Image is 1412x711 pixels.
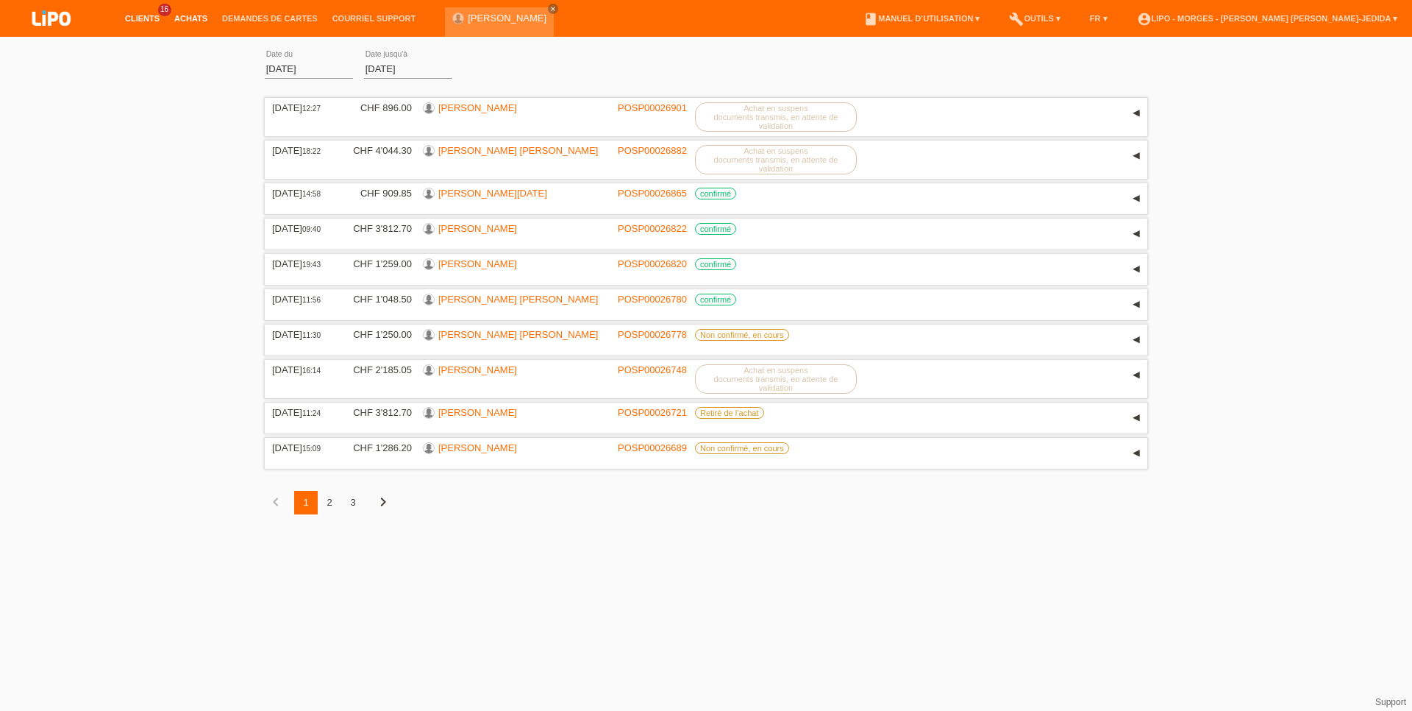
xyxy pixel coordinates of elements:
[1125,364,1147,386] div: étendre/coller
[1137,12,1152,26] i: account_circle
[695,188,736,199] label: confirmé
[863,12,878,26] i: book
[856,14,987,23] a: bookManuel d’utilisation ▾
[1083,14,1115,23] a: FR ▾
[1375,697,1406,707] a: Support
[118,14,167,23] a: Clients
[438,145,598,156] a: [PERSON_NAME] [PERSON_NAME]
[342,364,412,375] div: CHF 2'185.05
[158,4,171,16] span: 16
[695,145,857,174] label: Achat en suspens documents transmis, en attente de validation
[302,409,321,417] span: 11:24
[438,102,517,113] a: [PERSON_NAME]
[618,329,687,340] a: POSP00026778
[302,445,321,453] span: 15:09
[1125,329,1147,351] div: étendre/coller
[1125,188,1147,210] div: étendre/coller
[272,364,331,375] div: [DATE]
[1125,145,1147,167] div: étendre/coller
[618,442,687,453] a: POSP00026689
[618,407,687,418] a: POSP00026721
[695,223,736,235] label: confirmé
[1002,14,1067,23] a: buildOutils ▾
[342,188,412,199] div: CHF 909.85
[302,331,321,339] span: 11:30
[325,14,423,23] a: Courriel Support
[167,14,215,23] a: Achats
[1125,223,1147,245] div: étendre/coller
[302,261,321,269] span: 19:43
[549,5,557,13] i: close
[1125,442,1147,464] div: étendre/coller
[302,105,321,113] span: 12:27
[215,14,325,23] a: Demandes de cartes
[342,442,412,453] div: CHF 1'286.20
[272,145,331,156] div: [DATE]
[438,364,517,375] a: [PERSON_NAME]
[302,190,321,198] span: 14:58
[272,258,331,269] div: [DATE]
[695,329,789,341] label: Non confirmé, en cours
[695,102,857,132] label: Achat en suspens documents transmis, en attente de validation
[618,102,687,113] a: POSP00026901
[695,407,764,419] label: Retiré de l‘achat
[1125,407,1147,429] div: étendre/coller
[342,223,412,234] div: CHF 3'812.70
[1125,294,1147,316] div: étendre/coller
[438,407,517,418] a: [PERSON_NAME]
[438,294,598,305] a: [PERSON_NAME] [PERSON_NAME]
[695,294,736,305] label: confirmé
[618,258,687,269] a: POSP00026820
[318,491,341,514] div: 2
[294,491,318,514] div: 1
[272,223,331,234] div: [DATE]
[618,223,687,234] a: POSP00026822
[342,102,412,113] div: CHF 896.00
[618,188,687,199] a: POSP00026865
[438,258,517,269] a: [PERSON_NAME]
[342,329,412,340] div: CHF 1'250.00
[302,367,321,375] span: 16:14
[695,258,736,270] label: confirmé
[438,188,547,199] a: [PERSON_NAME][DATE]
[267,493,285,511] i: chevron_left
[438,223,517,234] a: [PERSON_NAME]
[618,294,687,305] a: POSP00026780
[302,147,321,155] span: 18:22
[1130,14,1405,23] a: account_circleLIPO - Morges - [PERSON_NAME] [PERSON_NAME]-Jedida ▾
[1125,102,1147,124] div: étendre/coller
[438,329,598,340] a: [PERSON_NAME] [PERSON_NAME]
[618,364,687,375] a: POSP00026748
[695,364,857,394] label: Achat en suspens documents transmis, en attente de validation
[302,225,321,233] span: 09:40
[15,30,88,41] a: LIPO pay
[1009,12,1024,26] i: build
[1125,258,1147,280] div: étendre/coller
[374,493,392,511] i: chevron_right
[272,442,331,453] div: [DATE]
[272,329,331,340] div: [DATE]
[272,188,331,199] div: [DATE]
[548,4,558,14] a: close
[342,258,412,269] div: CHF 1'259.00
[342,294,412,305] div: CHF 1'048.50
[272,102,331,113] div: [DATE]
[272,407,331,418] div: [DATE]
[618,145,687,156] a: POSP00026882
[468,13,546,24] a: [PERSON_NAME]
[695,442,789,454] label: Non confirmé, en cours
[272,294,331,305] div: [DATE]
[342,145,412,156] div: CHF 4'044.30
[302,296,321,304] span: 11:56
[342,407,412,418] div: CHF 3'812.70
[341,491,365,514] div: 3
[438,442,517,453] a: [PERSON_NAME]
